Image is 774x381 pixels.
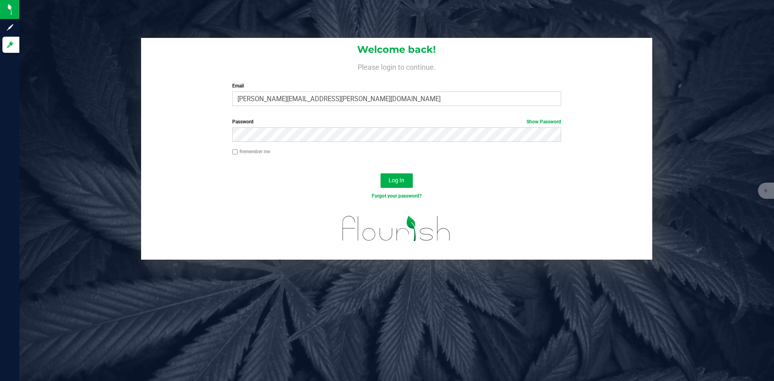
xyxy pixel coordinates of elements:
[232,149,238,155] input: Remember me
[6,41,14,49] inline-svg: Log in
[6,23,14,31] inline-svg: Sign up
[381,173,413,188] button: Log In
[333,208,460,249] img: flourish_logo.svg
[389,177,404,183] span: Log In
[141,61,652,71] h4: Please login to continue.
[232,82,561,90] label: Email
[141,44,652,55] h1: Welcome back!
[526,119,561,125] a: Show Password
[232,148,270,155] label: Remember me
[372,193,422,199] a: Forgot your password?
[232,119,254,125] span: Password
